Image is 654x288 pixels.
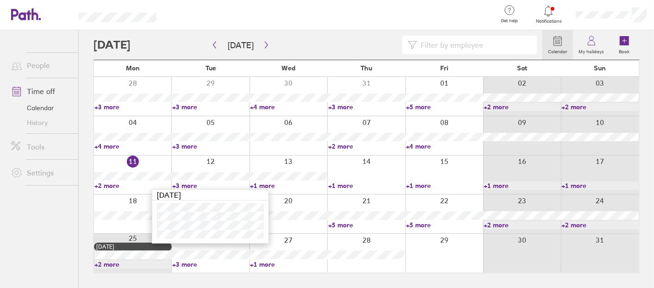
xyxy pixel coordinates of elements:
a: +4 more [406,142,483,150]
a: Calendar [542,30,573,60]
span: Tue [206,64,216,72]
span: Fri [440,64,448,72]
a: +2 more [484,221,561,229]
a: Notifications [534,5,564,24]
a: +5 more [406,221,483,229]
span: Sun [594,64,606,72]
a: +3 more [172,103,249,111]
input: Filter by employee [417,36,531,54]
a: My holidays [573,30,610,60]
span: Get help [494,18,524,24]
a: +3 more [172,182,249,190]
a: People [4,56,78,75]
a: +2 more [328,142,405,150]
div: [DATE] [152,190,268,200]
a: +1 more [561,182,638,190]
a: +1 more [328,182,405,190]
a: +3 more [328,103,405,111]
a: +2 more [561,103,638,111]
div: [DATE] [96,244,169,250]
a: +1 more [250,182,327,190]
a: +3 more [172,260,249,269]
a: Tools [4,138,78,156]
a: +3 more [172,142,249,150]
a: +3 more [94,103,171,111]
label: Calendar [542,46,573,55]
button: [DATE] [220,38,261,53]
span: Mon [126,64,140,72]
a: +2 more [484,103,561,111]
span: Notifications [534,19,564,24]
a: +2 more [561,221,638,229]
a: Time off [4,82,78,100]
a: +4 more [250,103,327,111]
span: Sat [517,64,527,72]
a: +2 more [94,260,171,269]
a: +1 more [406,182,483,190]
span: Wed [282,64,296,72]
a: +1 more [484,182,561,190]
a: Book [610,30,639,60]
a: +4 more [94,142,171,150]
a: Settings [4,163,78,182]
label: My holidays [573,46,610,55]
a: Calendar [4,100,78,115]
a: +5 more [328,221,405,229]
a: +5 more [406,103,483,111]
a: History [4,115,78,130]
span: Thu [361,64,372,72]
label: Book [614,46,635,55]
a: +1 more [250,260,327,269]
a: +2 more [94,182,171,190]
